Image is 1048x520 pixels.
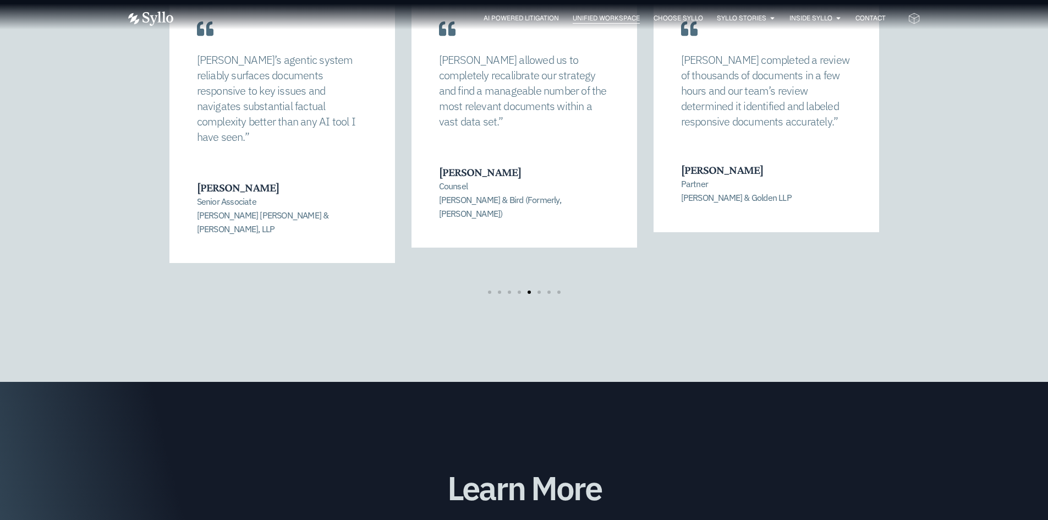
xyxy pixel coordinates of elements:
[518,291,521,294] span: Go to slide 4
[197,195,366,236] p: Senior Associate [PERSON_NAME] [PERSON_NAME] & [PERSON_NAME], LLP
[855,13,886,23] a: Contact
[484,13,559,23] a: AI Powered Litigation
[681,163,851,177] h3: [PERSON_NAME]
[439,165,610,179] h3: [PERSON_NAME]
[439,52,610,129] p: [PERSON_NAME] allowed us to completely recalibrate our strategy and find a manageable number of t...
[681,177,851,204] p: Partner [PERSON_NAME] & Golden LLP
[195,13,886,24] nav: Menu
[169,2,879,294] div: Carousel
[557,291,561,294] span: Go to slide 8
[654,2,879,264] div: 7 / 8
[169,2,395,264] div: 5 / 8
[547,291,551,294] span: Go to slide 7
[197,180,366,195] h3: [PERSON_NAME]
[528,291,531,294] span: Go to slide 5
[681,52,852,129] p: [PERSON_NAME] completed a review of thousands of documents in a few hours and our team’s review d...
[498,291,501,294] span: Go to slide 2
[197,52,367,145] p: [PERSON_NAME]’s agentic system reliably surfaces documents responsive to key issues and navigates...
[789,13,832,23] a: Inside Syllo
[488,291,491,294] span: Go to slide 1
[195,13,886,24] div: Menu Toggle
[439,179,610,220] p: Counsel [PERSON_NAME] & Bird (Formerly, [PERSON_NAME])
[128,12,173,26] img: Vector
[411,2,637,264] div: 6 / 8
[537,291,541,294] span: Go to slide 6
[654,13,703,23] a: Choose Syllo
[508,291,511,294] span: Go to slide 3
[717,13,766,23] a: Syllo Stories
[128,470,920,506] h1: Learn More
[573,13,640,23] a: Unified Workspace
